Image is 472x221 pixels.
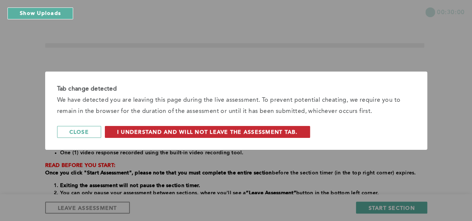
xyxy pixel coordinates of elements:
span: I understand and will not leave the assessment tab. [117,128,298,135]
div: Tab change detected [57,83,415,95]
button: Close [57,126,101,138]
div: We have detected you are leaving this page during the live assessment. To prevent potential cheat... [57,95,415,117]
button: I understand and will not leave the assessment tab. [105,126,310,138]
span: Close [69,128,89,135]
button: Show Uploads [7,7,73,19]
